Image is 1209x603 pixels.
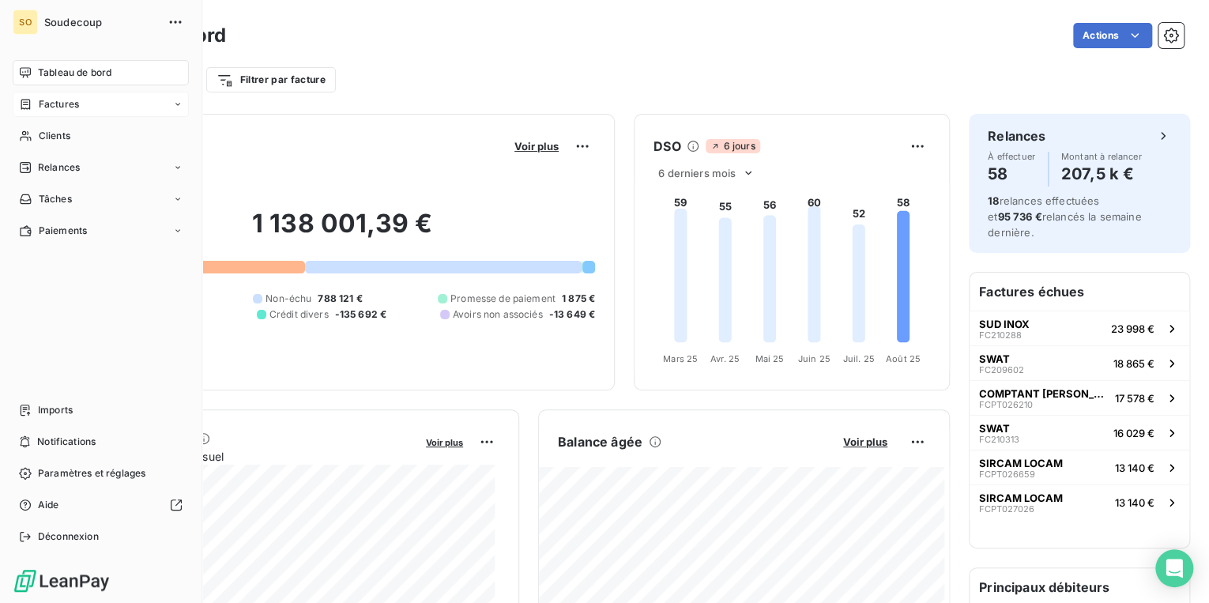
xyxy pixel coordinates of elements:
[970,484,1189,519] button: SIRCAM LOCAMFCPT02702613 140 €
[39,129,70,143] span: Clients
[13,123,189,149] a: Clients
[1061,152,1142,161] span: Montant à relancer
[843,435,887,448] span: Voir plus
[988,161,1035,187] h4: 58
[1111,322,1154,335] span: 23 998 €
[89,448,415,465] span: Chiffre d'affaires mensuel
[970,450,1189,484] button: SIRCAM LOCAMFCPT02665913 140 €
[13,187,189,212] a: Tâches
[13,568,111,594] img: Logo LeanPay
[970,273,1189,311] h6: Factures échues
[755,353,784,364] tspan: Mai 25
[13,398,189,423] a: Imports
[979,365,1024,375] span: FC209602
[453,307,543,322] span: Avoirs non associés
[38,66,111,80] span: Tableau de bord
[39,192,72,206] span: Tâches
[1115,392,1154,405] span: 17 578 €
[38,466,145,481] span: Paramètres et réglages
[979,469,1035,479] span: FCPT026659
[979,492,1063,504] span: SIRCAM LOCAM
[979,435,1019,444] span: FC210313
[39,97,79,111] span: Factures
[997,210,1041,223] span: 95 736 €
[318,292,362,306] span: 788 121 €
[206,67,336,92] button: Filtrer par facture
[838,435,892,449] button: Voir plus
[979,330,1022,340] span: FC210288
[421,435,468,449] button: Voir plus
[38,530,99,544] span: Déconnexion
[979,422,1010,435] span: SWAT
[1073,23,1152,48] button: Actions
[988,152,1035,161] span: À effectuer
[38,498,59,512] span: Aide
[970,345,1189,380] button: SWATFC20960218 865 €
[37,435,96,449] span: Notifications
[38,403,73,417] span: Imports
[1155,549,1193,587] div: Open Intercom Messenger
[1113,427,1154,439] span: 16 029 €
[970,311,1189,345] button: SUD INOXFC21028823 998 €
[13,9,38,35] div: SO
[988,126,1045,145] h6: Relances
[1115,462,1154,474] span: 13 140 €
[1113,357,1154,370] span: 18 865 €
[979,387,1109,400] span: COMPTANT [PERSON_NAME]
[653,137,680,156] h6: DSO
[38,160,80,175] span: Relances
[663,353,698,364] tspan: Mars 25
[710,353,740,364] tspan: Avr. 25
[269,307,329,322] span: Crédit divers
[886,353,921,364] tspan: Août 25
[979,457,1063,469] span: SIRCAM LOCAM
[706,139,759,153] span: 6 jours
[798,353,830,364] tspan: Juin 25
[13,218,189,243] a: Paiements
[658,167,736,179] span: 6 derniers mois
[979,318,1030,330] span: SUD INOX
[514,140,559,153] span: Voir plus
[979,400,1033,409] span: FCPT026210
[970,380,1189,415] button: COMPTANT [PERSON_NAME]FCPT02621017 578 €
[979,352,1010,365] span: SWAT
[13,92,189,117] a: Factures
[510,139,563,153] button: Voir plus
[13,461,189,486] a: Paramètres et réglages
[549,307,595,322] span: -13 649 €
[562,292,595,306] span: 1 875 €
[13,60,189,85] a: Tableau de bord
[979,504,1034,514] span: FCPT027026
[970,415,1189,450] button: SWATFC21031316 029 €
[558,432,642,451] h6: Balance âgée
[335,307,387,322] span: -135 692 €
[988,194,1141,239] span: relances effectuées et relancés la semaine dernière.
[39,224,87,238] span: Paiements
[13,492,189,518] a: Aide
[44,16,158,28] span: Soudecoup
[450,292,556,306] span: Promesse de paiement
[1061,161,1142,187] h4: 207,5 k €
[1115,496,1154,509] span: 13 140 €
[89,208,595,255] h2: 1 138 001,39 €
[842,353,874,364] tspan: Juil. 25
[426,437,463,448] span: Voir plus
[266,292,311,306] span: Non-échu
[13,155,189,180] a: Relances
[988,194,999,207] span: 18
